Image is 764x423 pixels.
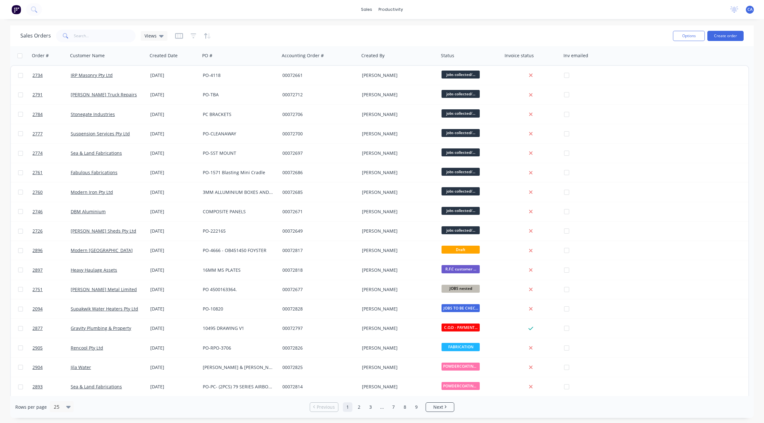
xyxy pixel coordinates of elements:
[203,92,273,98] div: PO-TBA
[442,265,480,273] span: R.F.C customer ...
[442,187,480,195] span: jobs collected/...
[203,208,273,215] div: COMPOSITE PANELS
[362,286,433,293] div: [PERSON_NAME]
[71,247,133,253] a: Modern [GEOGRAPHIC_DATA]
[150,111,198,118] div: [DATE]
[442,168,480,176] span: jobs collected/...
[32,150,43,156] span: 2774
[71,72,113,78] a: IRP Masonry Pty Ltd
[362,169,433,176] div: [PERSON_NAME]
[442,207,480,215] span: jobs collected/...
[362,384,433,390] div: [PERSON_NAME]
[71,345,103,351] a: Rencool Pty Ltd
[282,169,353,176] div: 00072686
[150,228,198,234] div: [DATE]
[150,384,198,390] div: [DATE]
[71,306,138,312] a: Supakwik Water Heaters Pty Ltd
[707,31,744,41] button: Create order
[426,404,454,410] a: Next page
[362,131,433,137] div: [PERSON_NAME]
[563,52,588,59] div: Inv emailed
[362,345,433,351] div: [PERSON_NAME]
[282,267,353,273] div: 00072818
[150,345,198,351] div: [DATE]
[32,345,43,351] span: 2905
[150,150,198,156] div: [DATE]
[32,364,43,371] span: 2904
[203,189,273,195] div: 3MM ALLUMINIUM BOXES AND PLATES
[150,286,198,293] div: [DATE]
[32,202,71,221] a: 2746
[362,111,433,118] div: [PERSON_NAME]
[150,131,198,137] div: [DATE]
[32,325,43,331] span: 2877
[362,325,433,331] div: [PERSON_NAME]
[71,169,117,175] a: Fabulous Fabrications
[354,402,364,412] a: Page 2
[442,382,480,390] span: POWDERCOATING/S...
[433,404,443,410] span: Next
[32,261,71,280] a: 2897
[442,226,480,234] span: jobs collected/...
[282,364,353,371] div: 00072825
[442,343,480,351] span: FABRICATION
[15,404,47,410] span: Rows per page
[150,325,198,331] div: [DATE]
[32,52,49,59] div: Order #
[32,208,43,215] span: 2746
[32,183,71,202] a: 2760
[282,325,353,331] div: 00072797
[358,5,375,14] div: sales
[203,111,273,118] div: PC BRACKETS
[203,267,273,273] div: 16MM MS PLATES
[32,144,71,163] a: 2774
[203,286,273,293] div: PO 4500163364.
[362,92,433,98] div: [PERSON_NAME]
[32,228,43,234] span: 2726
[32,280,71,299] a: 2751
[32,72,43,78] span: 2734
[32,92,43,98] span: 2791
[32,124,71,143] a: 2777
[32,66,71,85] a: 2734
[442,304,480,312] span: JOBS TO BE CHEC...
[71,189,113,195] a: Modern Iron Pty Ltd
[150,247,198,254] div: [DATE]
[412,402,421,412] a: Page 9
[32,189,43,195] span: 2760
[32,247,43,254] span: 2896
[32,131,43,137] span: 2777
[203,247,273,254] div: PO-4666 - OB451450 FOYSTER
[71,267,117,273] a: Heavy Haulage Assets
[361,52,385,59] div: Created By
[71,131,130,137] a: Suspension Services Pty Ltd
[150,52,178,59] div: Created Date
[282,92,353,98] div: 00072712
[203,169,273,176] div: PO-1571 Blasting Mini Cradle
[282,189,353,195] div: 00072685
[282,208,353,215] div: 00072671
[71,364,91,370] a: Jila Water
[71,384,122,390] a: Sea & Land Fabrications
[145,32,157,39] span: Views
[71,228,136,234] a: [PERSON_NAME] Sheds Pty Ltd
[203,345,273,351] div: PO-RPO-3706
[282,306,353,312] div: 00072828
[442,246,480,254] span: Draft
[362,228,433,234] div: [PERSON_NAME]
[203,131,273,137] div: PO-CLEANAWAY
[32,299,71,318] a: 2094
[20,33,51,39] h1: Sales Orders
[71,150,122,156] a: Sea & Land Fabrications
[362,306,433,312] div: [PERSON_NAME]
[32,286,43,293] span: 2751
[71,286,137,292] a: [PERSON_NAME] Metal Limited
[32,169,43,176] span: 2761
[282,52,324,59] div: Accounting Order #
[150,267,198,273] div: [DATE]
[32,85,71,104] a: 2791
[362,150,433,156] div: [PERSON_NAME]
[203,150,273,156] div: PO-SST MOUNT
[282,384,353,390] div: 00072814
[389,402,398,412] a: Page 7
